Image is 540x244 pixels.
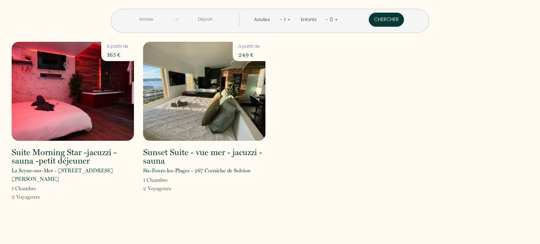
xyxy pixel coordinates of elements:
[12,148,134,165] h2: Suite Morning Star -jacuzzi -sauna -petit déjeuner
[238,50,260,60] p: 249 €
[301,17,319,23] div: Enfants
[287,16,290,23] a: +
[238,43,260,50] p: à partir de
[282,14,287,25] div: 1
[326,16,328,23] a: -
[335,16,338,23] a: +
[143,176,171,184] p: 1 Chambre
[280,16,282,23] a: -
[119,13,173,26] input: Arrivée
[173,17,178,22] img: guests
[169,185,171,192] span: s
[143,166,251,175] p: Six-Fours-les-Plages - 267 Corniche de Solviou
[143,148,265,165] h2: Sunset Suite - vue mer - jacuzzi - sauna
[12,42,134,141] img: rental-image
[143,42,265,141] img: rental-image
[12,166,134,183] p: La Seyne-sur-Mer - [STREET_ADDRESS][PERSON_NAME]
[328,14,335,25] div: 0
[254,17,272,23] div: Adultes
[12,184,40,193] p: 1 Chambre
[178,13,232,26] input: Départ
[107,50,128,60] p: 165 €
[38,194,40,200] span: s
[143,184,171,193] p: 2 Voyageur
[369,13,404,27] button: Chercher
[107,43,128,50] p: à partir de
[12,193,40,201] p: 2 Voyageur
